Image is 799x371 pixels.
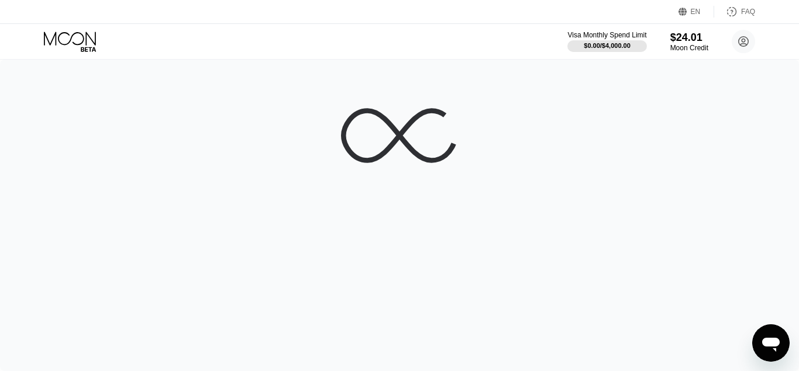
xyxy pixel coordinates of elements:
div: $24.01Moon Credit [670,32,708,52]
div: $24.01 [670,32,708,44]
div: EN [679,6,714,18]
div: Moon Credit [670,44,708,52]
div: FAQ [714,6,755,18]
div: EN [691,8,701,16]
div: Visa Monthly Spend Limit$0.00/$4,000.00 [567,31,646,52]
iframe: Button to launch messaging window [752,324,790,362]
div: FAQ [741,8,755,16]
div: Visa Monthly Spend Limit [567,31,646,39]
div: $0.00 / $4,000.00 [584,42,631,49]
